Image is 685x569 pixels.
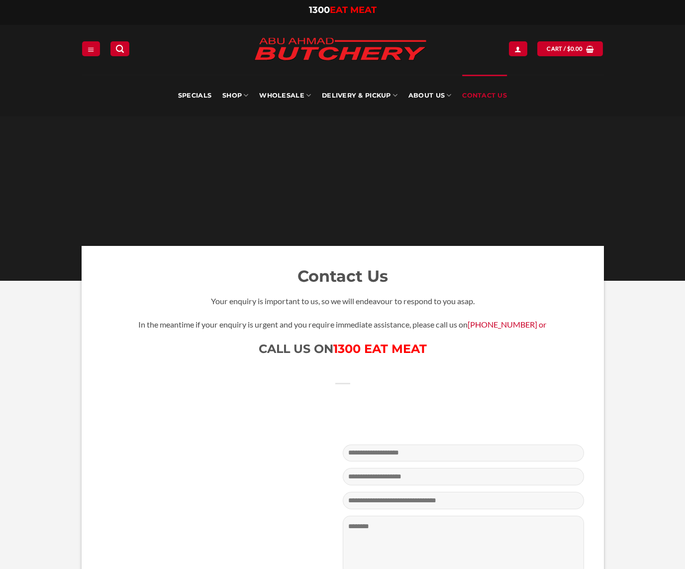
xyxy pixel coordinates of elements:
[178,75,211,116] a: Specials
[82,41,100,56] a: Menu
[547,44,583,53] span: Cart /
[408,75,451,116] a: About Us
[509,41,527,56] a: Login
[101,266,584,287] h2: Contact Us
[246,31,435,69] img: Abu Ahmad Butchery
[462,75,507,116] a: Contact Us
[309,4,377,15] a: 1300EAT MEAT
[330,4,377,15] span: EAT MEAT
[101,295,584,308] p: Your enquiry is important to us, so we will endeavour to respond to you asap.
[567,45,583,52] bdi: 0.00
[537,41,603,56] a: View cart
[101,318,584,331] p: In the meantime if your enquiry is urgent and you require immediate assistance, please call us on
[259,75,311,116] a: Wholesale
[567,44,571,53] span: $
[101,341,584,356] h1: CALL US ON
[309,4,330,15] span: 1300
[110,41,129,56] a: Search
[222,75,248,116] a: SHOP
[322,75,397,116] a: Delivery & Pickup
[468,320,547,329] a: [PHONE_NUMBER] or
[333,341,427,356] a: 1300 EAT MEAT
